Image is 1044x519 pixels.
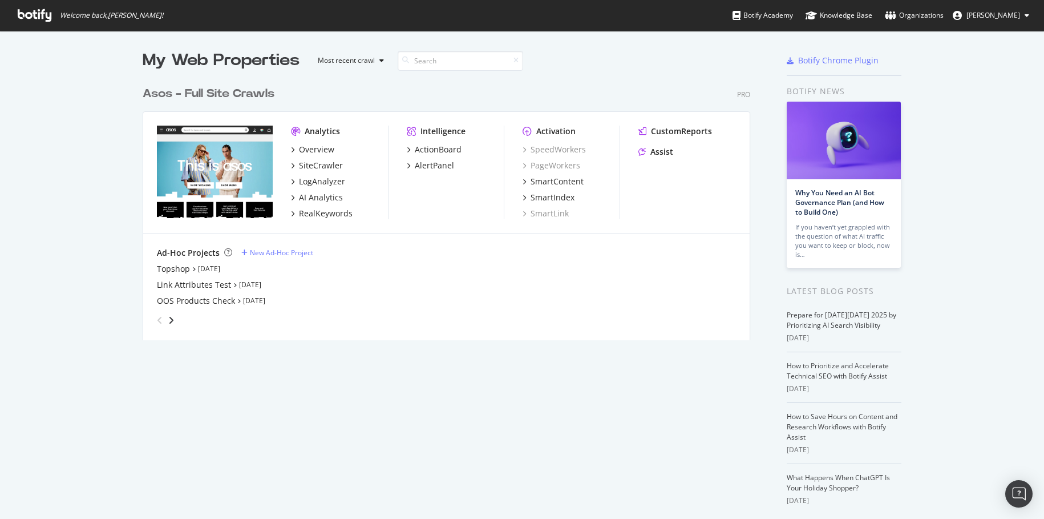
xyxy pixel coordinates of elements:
a: [DATE] [243,296,265,305]
div: CustomReports [651,126,712,137]
a: How to Save Hours on Content and Research Workflows with Botify Assist [787,412,897,442]
div: Activation [536,126,576,137]
a: PageWorkers [523,160,580,171]
div: SmartIndex [531,192,574,203]
div: ActionBoard [415,144,462,155]
div: [DATE] [787,384,901,394]
a: Link Attributes Test [157,279,231,291]
a: SmartIndex [523,192,574,203]
a: AlertPanel [407,160,454,171]
div: If you haven’t yet grappled with the question of what AI traffic you want to keep or block, now is… [795,223,892,259]
button: [PERSON_NAME] [944,6,1038,25]
div: SmartContent [531,176,584,187]
a: AI Analytics [291,192,343,203]
a: ActionBoard [407,144,462,155]
a: OOS Products Check [157,295,235,307]
div: Latest Blog Posts [787,285,901,297]
div: Asos - Full Site Crawls [143,86,274,102]
div: Ad-Hoc Projects [157,247,220,259]
div: Botify Academy [733,10,793,21]
div: SiteCrawler [299,160,343,171]
img: Why You Need an AI Bot Governance Plan (and How to Build One) [787,102,901,179]
div: Intelligence [420,126,466,137]
div: Open Intercom Messenger [1005,480,1033,508]
div: Pro [737,90,750,99]
div: Organizations [885,10,944,21]
div: [DATE] [787,496,901,506]
div: AI Analytics [299,192,343,203]
a: What Happens When ChatGPT Is Your Holiday Shopper? [787,473,890,493]
input: Search [398,51,523,71]
div: RealKeywords [299,208,353,219]
a: Botify Chrome Plugin [787,55,879,66]
a: SpeedWorkers [523,144,586,155]
div: angle-left [152,311,167,329]
div: angle-right [167,315,175,326]
div: [DATE] [787,445,901,455]
div: [DATE] [787,333,901,343]
a: SmartContent [523,176,584,187]
a: RealKeywords [291,208,353,219]
div: LogAnalyzer [299,176,345,187]
div: Most recent crawl [318,57,375,64]
a: How to Prioritize and Accelerate Technical SEO with Botify Assist [787,361,889,381]
div: AlertPanel [415,160,454,171]
div: Assist [650,146,673,158]
a: Asos - Full Site Crawls [143,86,279,102]
div: Knowledge Base [806,10,872,21]
button: Most recent crawl [309,51,389,70]
a: New Ad-Hoc Project [241,248,313,258]
a: Why You Need an AI Bot Governance Plan (and How to Build One) [795,188,884,217]
a: Assist [638,146,673,158]
a: LogAnalyzer [291,176,345,187]
div: grid [143,72,759,340]
img: www.asos.com [157,126,273,218]
a: Prepare for [DATE][DATE] 2025 by Prioritizing AI Search Visibility [787,310,896,330]
span: Welcome back, [PERSON_NAME] ! [60,11,163,20]
a: SiteCrawler [291,160,343,171]
a: [DATE] [198,264,220,273]
a: SmartLink [523,208,569,219]
a: Overview [291,144,334,155]
span: Richard Lawther [966,10,1020,20]
a: CustomReports [638,126,712,137]
div: New Ad-Hoc Project [250,248,313,258]
div: Botify Chrome Plugin [798,55,879,66]
a: [DATE] [239,280,261,289]
div: Overview [299,144,334,155]
div: My Web Properties [143,49,300,72]
div: Analytics [305,126,340,137]
div: Botify news [787,85,901,98]
a: Topshop [157,263,190,275]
